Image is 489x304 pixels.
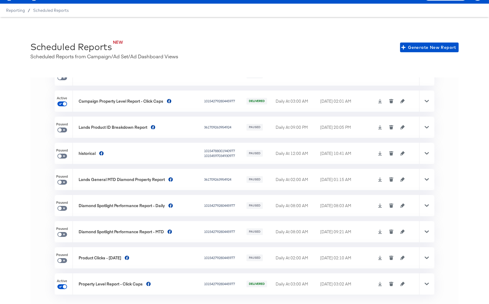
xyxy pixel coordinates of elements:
div: Daily At 09:00 PM [276,125,319,130]
div: 10154279280445977 [204,282,245,286]
span: Paused [56,227,68,231]
div: Diamond Spotlight Performance Report - Daily [79,203,165,209]
div: Campaign Property Level Report - Click Caps [79,98,163,104]
div: Property Level Report - Click Caps [79,281,143,287]
span: Generate New Report [402,44,456,51]
span: Paused [56,148,68,153]
div: [DATE] 02:01 AM [320,98,374,104]
span: Paused [56,200,68,205]
div: Daily At 03:00 AM [276,98,319,104]
div: Toggle Row Expanded [419,169,434,190]
div: Lands General MTD Diamond Property Report [79,177,165,183]
div: Daily At 02:00 AM [276,177,319,183]
a: Scheduled Reports [33,8,69,13]
div: Toggle Row Expanded [419,195,434,216]
div: Daily At 08:00 AM [276,203,319,209]
div: Daily At 02:00 AM [276,255,319,261]
span: PAUSED [248,125,261,129]
div: Toggle Row Expanded [419,143,434,164]
span: Paused [56,122,68,127]
div: Toggle Row Expanded [419,221,434,242]
div: [DATE] 03:02 AM [320,281,374,287]
div: Toggle Row Expanded [419,91,434,112]
span: Reporting [6,8,25,13]
div: 10154788001940977 [204,149,245,153]
div: [DATE] 01:15 AM [320,177,374,183]
div: Scheduled Reports [30,41,112,53]
div: 10154279280445977 [204,203,245,208]
span: Paused [56,174,68,179]
span: PAUSED [248,152,261,155]
div: Toggle Row Expanded [419,117,434,138]
div: Daily At 12:00 AM [276,151,319,156]
div: Daily At 03:00 AM [276,281,319,287]
span: PAUSED [248,256,261,260]
div: [DATE] 02:10 AM [320,255,374,261]
div: 10154279280445977 [204,229,245,234]
div: [DATE] 08:03 AM [320,203,374,209]
span: / [25,8,33,13]
span: PAUSED [248,178,261,182]
span: Active [57,279,67,284]
div: Scheduled Reports from Campaign/Ad Set/Ad Dashboard Views [30,53,178,60]
div: NEW [41,39,123,45]
div: [DATE] 20:05 PM [320,125,374,130]
div: 361709263954924 [204,125,245,130]
div: 361709263954924 [204,177,245,182]
div: historical [79,151,96,156]
div: [DATE] 10:41 AM [320,151,374,156]
div: 10154597034930977 [204,153,245,158]
span: PAUSED [248,230,261,234]
span: PAUSED [248,204,261,208]
div: Diamond Spotlight Performance Report - MTD [79,229,164,235]
div: Product Clicks - [DATE] [79,255,121,261]
div: 10154279280445977 [204,99,245,104]
div: Lands Product ID Breakdown Report [79,125,147,130]
button: Generate New Report [400,43,459,52]
span: DELIVERED [248,99,265,103]
div: [DATE] 09:21 AM [320,229,374,235]
span: Paused [56,253,68,258]
div: Toggle Row Expanded [419,247,434,268]
span: Active [57,96,67,101]
span: DELIVERED [248,282,265,286]
div: 10154279280445977 [204,255,245,260]
div: Daily At 08:00 AM [276,229,319,235]
div: Toggle Row Expanded [419,273,434,295]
